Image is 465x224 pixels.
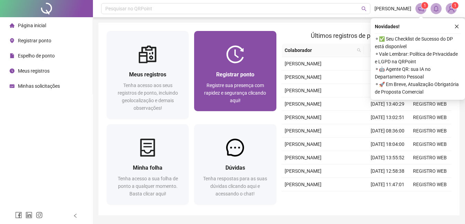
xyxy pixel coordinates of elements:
[36,212,43,218] span: instagram
[216,71,254,78] span: Registrar ponto
[375,81,461,96] span: ⚬ 🚀 Em Breve, Atualização Obrigatória de Proposta Comercial
[285,128,321,134] span: [PERSON_NAME]
[107,124,189,204] a: Minha folhaTenha acesso a sua folha de ponto a qualquer momento. Basta clicar aqui!
[285,74,321,80] span: [PERSON_NAME]
[18,83,60,89] span: Minhas solicitações
[357,48,361,52] span: search
[10,53,14,58] span: file
[107,31,189,119] a: Meus registrosTenha acesso aos seus registros de ponto, incluindo geolocalização e demais observa...
[375,35,461,50] span: ⚬ ✅ Seu Checklist de Sucesso do DP está disponível
[15,212,22,218] span: facebook
[203,176,267,196] span: Tenha respostas para as suas dúvidas clicando aqui e acessando o chat!
[129,71,166,78] span: Meus registros
[409,111,451,124] td: REGISTRO WEB
[409,164,451,178] td: REGISTRO WEB
[367,178,409,191] td: [DATE] 11:47:01
[285,115,321,120] span: [PERSON_NAME]
[409,191,451,205] td: REGISTRO WEB
[364,44,405,57] th: Data/Hora
[225,164,245,171] span: Dúvidas
[454,3,456,8] span: 1
[409,151,451,164] td: REGISTRO WEB
[285,61,321,66] span: [PERSON_NAME]
[375,50,461,65] span: ⚬ Vale Lembrar: Política de Privacidade e LGPD na QRPoint
[311,32,422,39] span: Últimos registros de ponto sincronizados
[361,6,367,11] span: search
[367,97,409,111] td: [DATE] 13:40:29
[367,164,409,178] td: [DATE] 12:58:38
[285,141,321,147] span: [PERSON_NAME]
[433,6,439,12] span: bell
[418,6,424,12] span: notification
[367,71,409,84] td: [DATE] 08:56:29
[10,68,14,73] span: clock-circle
[18,68,50,74] span: Meus registros
[285,155,321,160] span: [PERSON_NAME]
[375,65,461,81] span: ⚬ 🤖 Agente QR: sua IA no Departamento Pessoal
[285,46,355,54] span: Colaborador
[133,164,162,171] span: Minha folha
[374,5,411,12] span: [PERSON_NAME]
[356,45,362,55] span: search
[285,88,321,93] span: [PERSON_NAME]
[194,124,276,204] a: DúvidasTenha respostas para as suas dúvidas clicando aqui e acessando o chat!
[452,2,458,9] sup: Atualize o seu contato no menu Meus Dados
[367,151,409,164] td: [DATE] 13:55:52
[10,38,14,43] span: environment
[375,23,400,30] span: Novidades !
[285,168,321,174] span: [PERSON_NAME]
[73,213,78,218] span: left
[409,178,451,191] td: REGISTRO WEB
[367,111,409,124] td: [DATE] 13:02:51
[18,53,55,58] span: Espelho de ponto
[409,97,451,111] td: REGISTRO WEB
[424,3,426,8] span: 1
[446,3,456,14] img: 84178
[18,38,51,43] span: Registrar ponto
[285,182,321,187] span: [PERSON_NAME]
[409,124,451,138] td: REGISTRO WEB
[118,83,178,111] span: Tenha acesso aos seus registros de ponto, incluindo geolocalização e demais observações!
[118,176,178,196] span: Tenha acesso a sua folha de ponto a qualquer momento. Basta clicar aqui!
[409,138,451,151] td: REGISTRO WEB
[367,124,409,138] td: [DATE] 08:36:00
[454,24,459,29] span: close
[194,31,276,111] a: Registrar pontoRegistre sua presença com rapidez e segurança clicando aqui!
[367,57,409,71] td: [DATE] 12:21:42
[10,23,14,28] span: home
[367,191,409,205] td: [DATE] 17:23:36
[367,84,409,97] td: [DATE] 18:13:46
[367,138,409,151] td: [DATE] 18:04:00
[25,212,32,218] span: linkedin
[285,101,321,107] span: [PERSON_NAME]
[204,83,266,103] span: Registre sua presença com rapidez e segurança clicando aqui!
[421,2,428,9] sup: 1
[10,84,14,88] span: schedule
[367,46,397,54] span: Data/Hora
[18,23,46,28] span: Página inicial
